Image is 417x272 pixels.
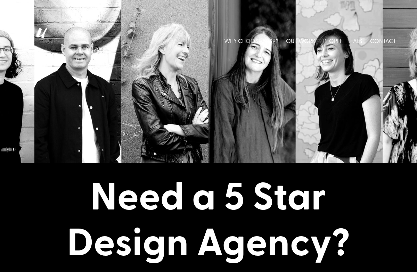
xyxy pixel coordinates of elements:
[370,25,396,56] a: CONTACT
[224,25,278,56] a: WHY CHOOSE HUSK?
[21,172,396,267] h1: Need a 5 Star Design Agency?
[350,25,362,56] a: EATS
[323,25,343,56] a: PEOPLE
[21,25,59,56] img: Husk logo
[286,25,316,56] a: OUR WORK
